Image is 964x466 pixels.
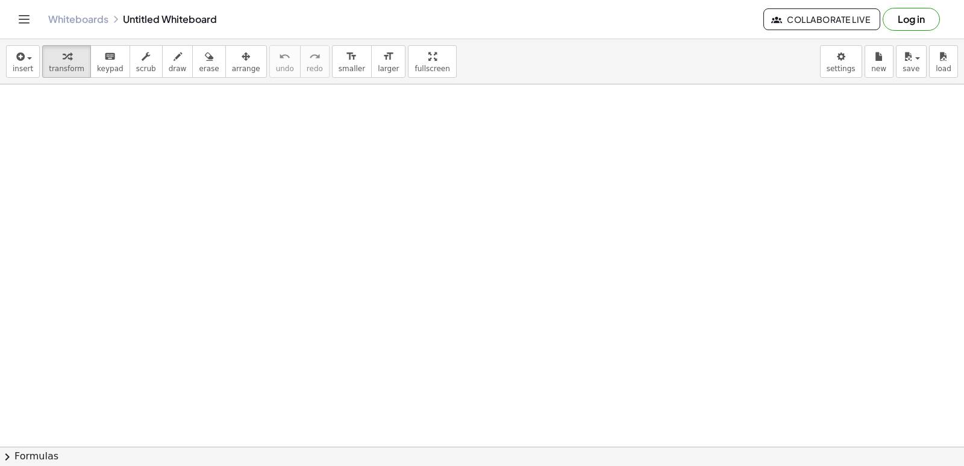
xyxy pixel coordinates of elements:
span: undo [276,65,294,73]
button: format_sizesmaller [332,45,372,78]
span: scrub [136,65,156,73]
span: settings [827,65,856,73]
i: format_size [346,49,357,64]
span: load [936,65,951,73]
button: redoredo [300,45,330,78]
button: keyboardkeypad [90,45,130,78]
button: save [896,45,927,78]
button: transform [42,45,91,78]
span: arrange [232,65,260,73]
i: undo [279,49,290,64]
button: undoundo [269,45,301,78]
button: Collaborate Live [763,8,880,30]
span: draw [169,65,187,73]
button: format_sizelarger [371,45,405,78]
span: redo [307,65,323,73]
button: insert [6,45,40,78]
span: smaller [339,65,365,73]
button: draw [162,45,193,78]
i: format_size [383,49,394,64]
button: Log in [883,8,940,31]
button: erase [192,45,225,78]
span: fullscreen [415,65,449,73]
span: erase [199,65,219,73]
span: Collaborate Live [774,14,870,25]
span: save [903,65,919,73]
button: arrange [225,45,267,78]
span: larger [378,65,399,73]
span: new [871,65,886,73]
span: keypad [97,65,124,73]
i: redo [309,49,321,64]
span: transform [49,65,84,73]
button: new [865,45,894,78]
button: load [929,45,958,78]
button: Toggle navigation [14,10,34,29]
button: scrub [130,45,163,78]
button: fullscreen [408,45,456,78]
i: keyboard [104,49,116,64]
a: Whiteboards [48,13,108,25]
button: settings [820,45,862,78]
span: insert [13,65,33,73]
